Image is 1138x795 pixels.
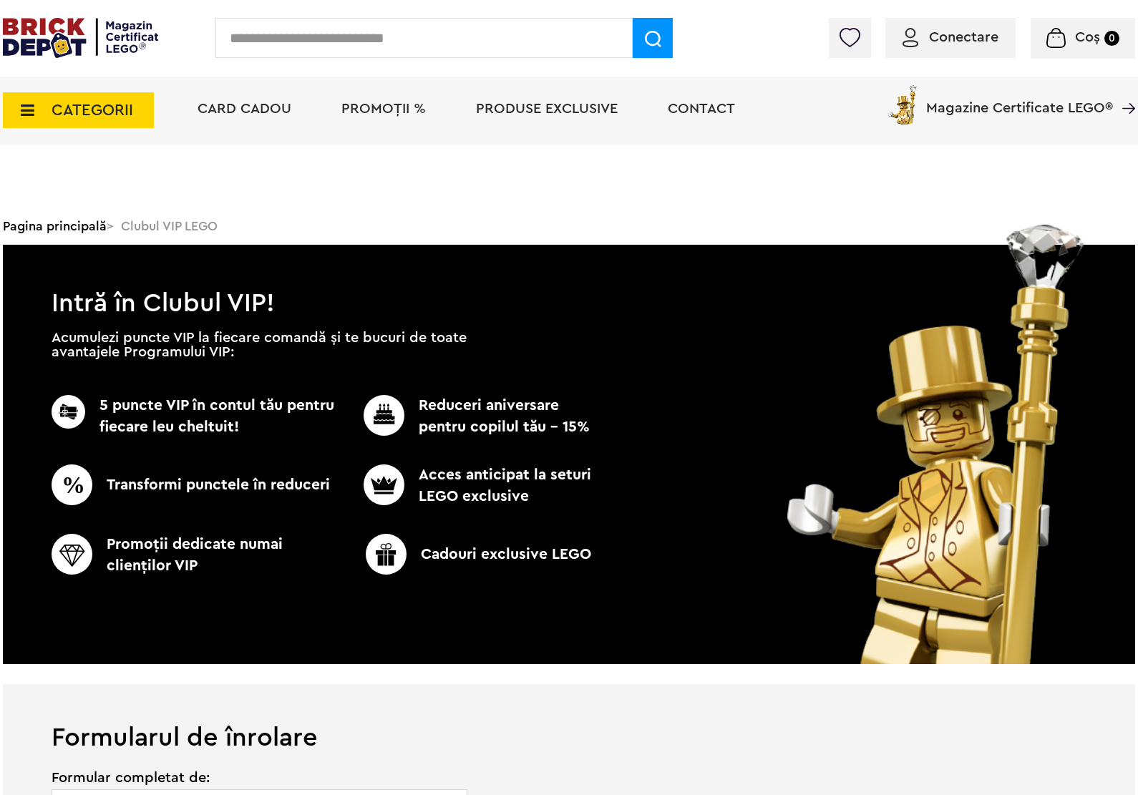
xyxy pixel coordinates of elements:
[52,534,92,575] img: CC_BD_Green_chek_mark
[341,102,426,116] a: PROMOȚII %
[340,395,596,438] p: Reduceri aniversare pentru copilul tău - 15%
[52,395,85,429] img: CC_BD_Green_chek_mark
[926,82,1113,115] span: Magazine Certificate LEGO®
[52,331,467,359] p: Acumulezi puncte VIP la fiecare comandă și te bucuri de toate avantajele Programului VIP:
[340,464,596,507] p: Acces anticipat la seturi LEGO exclusive
[929,30,998,44] span: Conectare
[903,30,998,44] a: Conectare
[3,245,1135,311] h1: Intră în Clubul VIP!
[364,464,404,505] img: CC_BD_Green_chek_mark
[52,102,133,118] span: CATEGORII
[1104,31,1119,46] small: 0
[198,102,291,116] a: Card Cadou
[3,220,107,233] a: Pagina principală
[668,102,735,116] a: Contact
[52,464,340,505] p: Transformi punctele în reduceri
[476,102,618,116] a: Produse exclusive
[52,464,92,505] img: CC_BD_Green_chek_mark
[1075,30,1100,44] span: Coș
[334,534,623,575] p: Cadouri exclusive LEGO
[1113,82,1135,97] a: Magazine Certificate LEGO®
[52,771,469,785] span: Formular completat de:
[364,395,404,436] img: CC_BD_Green_chek_mark
[3,684,1135,751] h1: Formularul de înrolare
[767,225,1106,664] img: vip_page_image
[52,534,340,577] p: Promoţii dedicate numai clienţilor VIP
[52,395,340,438] p: 5 puncte VIP în contul tău pentru fiecare leu cheltuit!
[3,208,1135,245] div: > Clubul VIP LEGO
[366,534,407,575] img: CC_BD_Green_chek_mark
